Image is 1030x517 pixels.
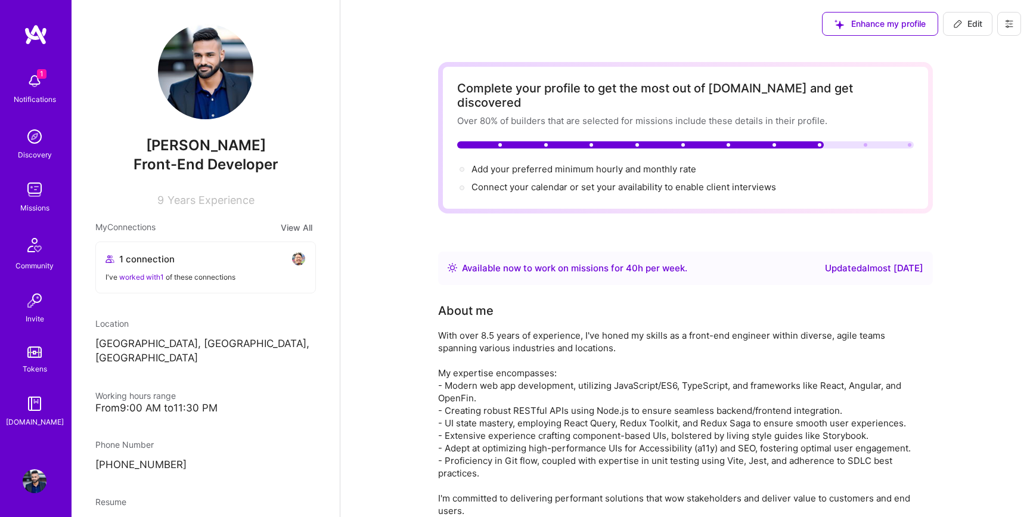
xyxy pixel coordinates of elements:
div: Missions [20,202,49,214]
img: logo [24,24,48,45]
img: avatar [291,252,306,266]
div: Notifications [14,93,56,106]
span: Phone Number [95,439,154,450]
img: discovery [23,125,46,148]
div: Tokens [23,363,47,375]
div: Over 80% of builders that are selected for missions include these details in their profile. [457,114,914,127]
div: About me [438,302,494,320]
img: tokens [27,346,42,358]
p: [GEOGRAPHIC_DATA], [GEOGRAPHIC_DATA], [GEOGRAPHIC_DATA] [95,337,316,366]
span: Front-End Developer [134,156,278,173]
div: With over 8.5 years of experience, I've honed my skills as a front-end engineer within diverse, a... [438,329,915,517]
img: bell [23,69,46,93]
span: Connect your calendar or set your availability to enable client interviews [471,181,776,193]
img: Invite [23,289,46,312]
span: Resume [95,497,126,507]
span: Add your preferred minimum hourly and monthly rate [471,163,696,175]
p: [PHONE_NUMBER] [95,458,316,472]
span: Enhance my profile [834,18,926,30]
span: 9 [157,194,164,206]
div: Complete your profile to get the most out of [DOMAIN_NAME] and get discovered [457,81,914,110]
span: 1 [37,69,46,79]
img: Community [20,231,49,259]
span: Edit [953,18,982,30]
img: Availability [448,263,457,273]
i: icon Collaborator [106,255,114,264]
div: Discovery [18,148,52,161]
div: Invite [26,312,44,325]
span: 1 connection [119,253,175,265]
div: Location [95,317,316,330]
div: Community [15,259,54,272]
i: icon SuggestedTeams [834,20,844,29]
div: [DOMAIN_NAME] [6,416,64,428]
span: Years Experience [167,194,255,206]
img: User Avatar [23,469,46,493]
img: teamwork [23,178,46,202]
button: View All [277,221,316,234]
div: Updated almost [DATE] [825,261,923,275]
img: User Avatar [158,24,253,119]
div: Available now to work on missions for h per week . [462,261,687,275]
div: I've of these connections [106,271,306,283]
span: [PERSON_NAME] [95,137,316,154]
div: From 9:00 AM to 11:30 PM [95,402,316,414]
span: 40 [626,262,638,274]
span: Working hours range [95,391,176,401]
span: worked with 1 [119,273,164,281]
img: guide book [23,392,46,416]
span: My Connections [95,221,156,234]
